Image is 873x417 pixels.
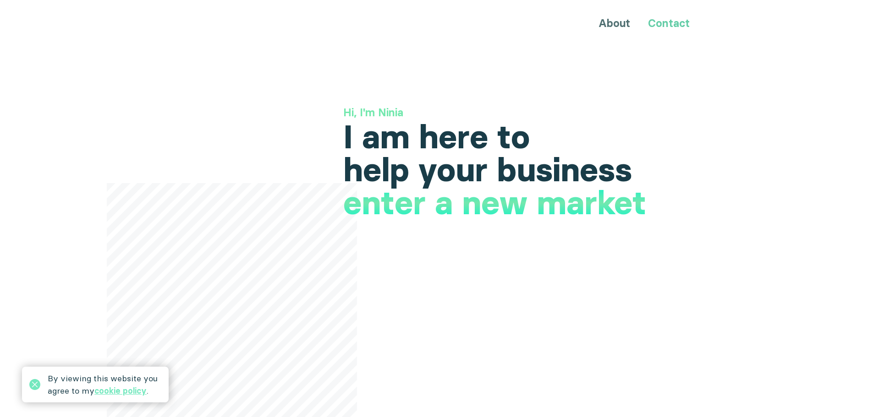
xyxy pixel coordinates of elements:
[343,105,704,120] h3: Hi, I'm Ninia
[343,120,704,186] h1: I am here to help your business
[94,385,147,396] a: cookie policy
[48,372,161,397] div: By viewing this website you agree to my .
[343,186,646,219] h1: enter a new market
[648,16,690,30] a: Contact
